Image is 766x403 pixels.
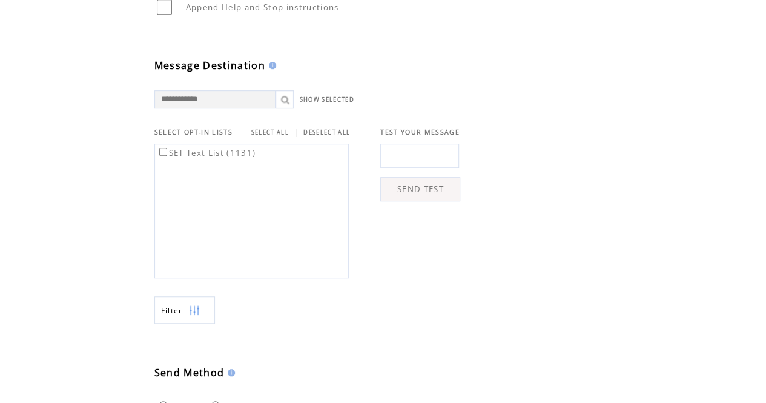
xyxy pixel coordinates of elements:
img: help.gif [265,62,276,69]
a: SELECT ALL [251,128,289,136]
span: Message Destination [154,59,265,72]
a: SHOW SELECTED [300,96,354,104]
span: Append Help and Stop instructions [186,2,339,13]
span: Show filters [161,305,183,316]
img: filters.png [189,297,200,324]
span: | [294,127,299,138]
a: SEND TEST [380,177,460,201]
a: DESELECT ALL [303,128,350,136]
span: Send Method [154,366,225,379]
a: Filter [154,296,215,324]
label: SET Text List (1131) [157,147,256,158]
input: SET Text List (1131) [159,148,167,156]
span: TEST YOUR MESSAGE [380,128,460,136]
img: help.gif [224,369,235,376]
span: SELECT OPT-IN LISTS [154,128,233,136]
